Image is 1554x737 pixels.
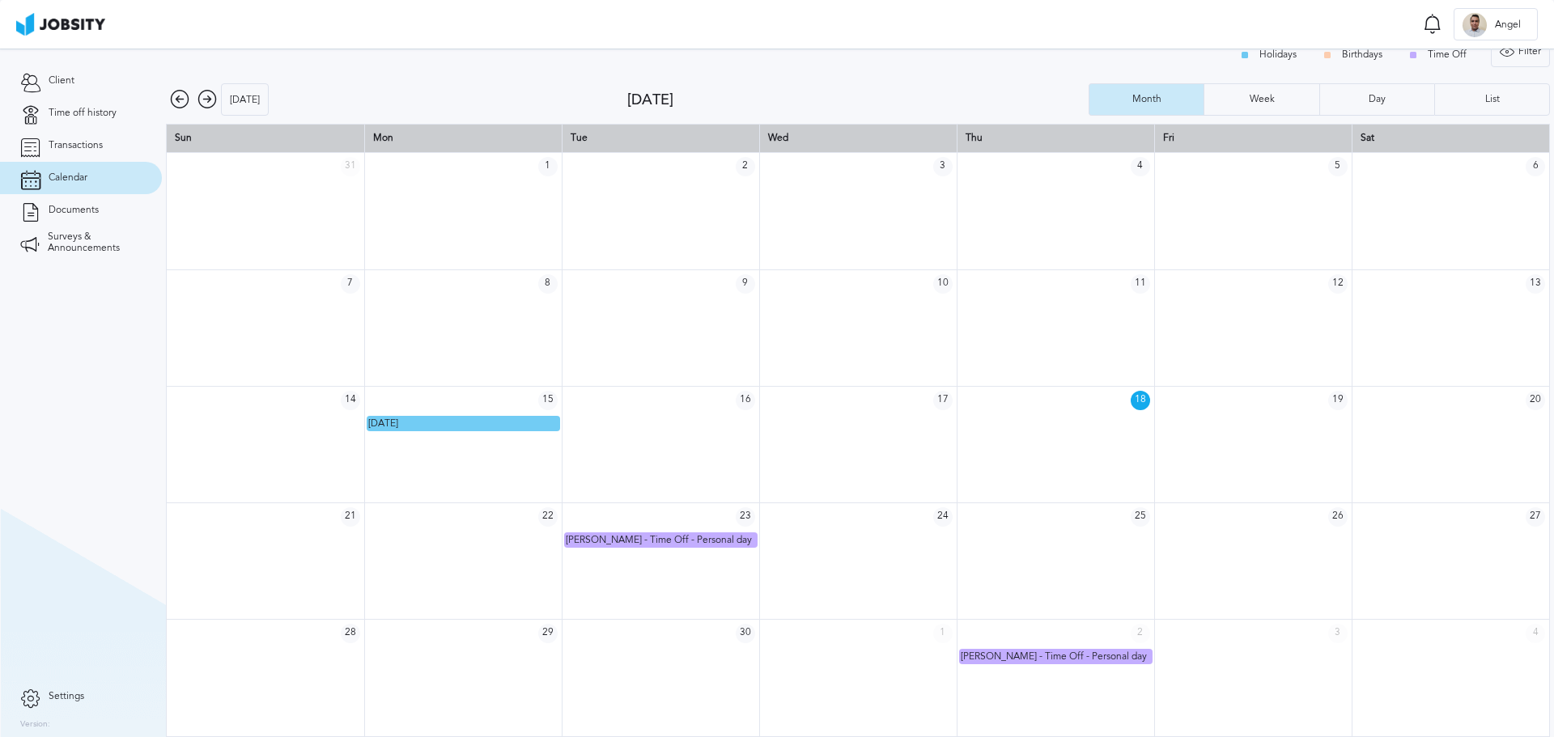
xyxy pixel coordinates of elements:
span: 29 [538,624,558,643]
span: Mon [373,132,393,143]
span: 14 [341,391,360,410]
span: 23 [736,507,755,527]
span: Transactions [49,140,103,151]
span: 4 [1526,624,1545,643]
label: Version: [20,720,50,730]
span: 3 [1328,624,1348,643]
span: 9 [736,274,755,294]
img: ab4bad089aa723f57921c736e9817d99.png [16,13,105,36]
span: 15 [538,391,558,410]
span: 18 [1131,391,1150,410]
span: Thu [966,132,983,143]
span: 16 [736,391,755,410]
div: Week [1242,94,1283,105]
button: Day [1319,83,1434,116]
span: 31 [341,157,360,176]
span: Sat [1361,132,1374,143]
span: 20 [1526,391,1545,410]
span: Tue [571,132,588,143]
span: 17 [933,391,953,410]
span: 12 [1328,274,1348,294]
button: List [1434,83,1550,116]
span: 5 [1328,157,1348,176]
span: 19 [1328,391,1348,410]
div: A [1463,13,1487,37]
span: 27 [1526,507,1545,527]
div: [DATE] [222,84,268,116]
span: Angel [1487,19,1529,31]
button: Week [1204,83,1318,116]
span: Documents [49,205,99,216]
span: [DATE] [368,417,398,429]
span: [PERSON_NAME] - Time Off - Personal day [566,534,752,545]
span: Calendar [49,172,87,184]
span: Time off history [49,108,117,119]
span: [PERSON_NAME] - Time Off - Personal day [961,650,1147,662]
span: 24 [933,507,953,527]
div: Filter [1492,36,1549,68]
span: 7 [341,274,360,294]
span: Fri [1163,132,1174,143]
span: 10 [933,274,953,294]
span: Wed [768,132,788,143]
span: 13 [1526,274,1545,294]
span: 28 [341,624,360,643]
div: Day [1361,94,1394,105]
div: [DATE] [627,91,1089,108]
button: [DATE] [221,83,269,116]
span: 1 [933,624,953,643]
span: 11 [1131,274,1150,294]
span: 3 [933,157,953,176]
span: 25 [1131,507,1150,527]
span: 21 [341,507,360,527]
span: 6 [1526,157,1545,176]
span: Sun [175,132,192,143]
button: Filter [1491,35,1550,67]
span: Surveys & Announcements [48,231,142,254]
span: 2 [736,157,755,176]
span: Client [49,75,74,87]
span: 2 [1131,624,1150,643]
span: 4 [1131,157,1150,176]
span: 22 [538,507,558,527]
button: Month [1089,83,1204,116]
span: 26 [1328,507,1348,527]
span: Settings [49,691,84,702]
button: AAngel [1454,8,1538,40]
div: List [1477,94,1508,105]
span: 8 [538,274,558,294]
span: 1 [538,157,558,176]
div: Month [1124,94,1170,105]
span: 30 [736,624,755,643]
